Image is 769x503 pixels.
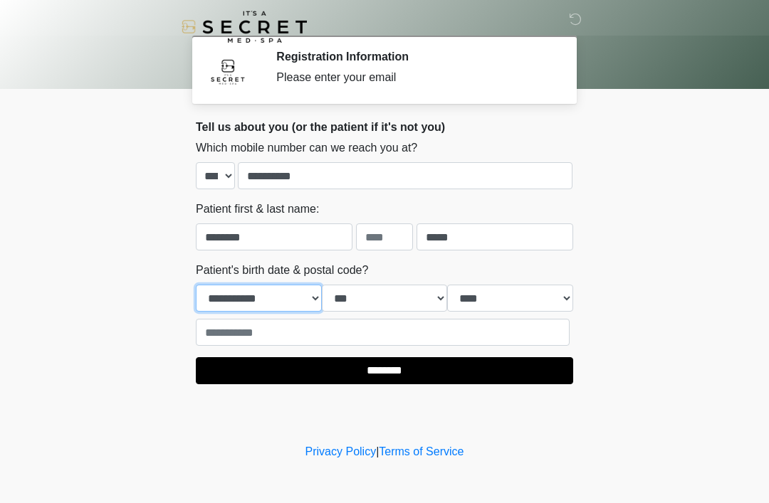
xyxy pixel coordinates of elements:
[196,262,368,279] label: Patient's birth date & postal code?
[276,69,552,86] div: Please enter your email
[182,11,307,43] img: It's A Secret Med Spa Logo
[196,120,573,134] h2: Tell us about you (or the patient if it's not you)
[379,445,464,457] a: Terms of Service
[206,50,249,92] img: Agent Avatar
[376,445,379,457] a: |
[305,445,377,457] a: Privacy Policy
[196,201,319,218] label: Patient first & last name:
[196,139,417,157] label: Which mobile number can we reach you at?
[276,50,552,63] h2: Registration Information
